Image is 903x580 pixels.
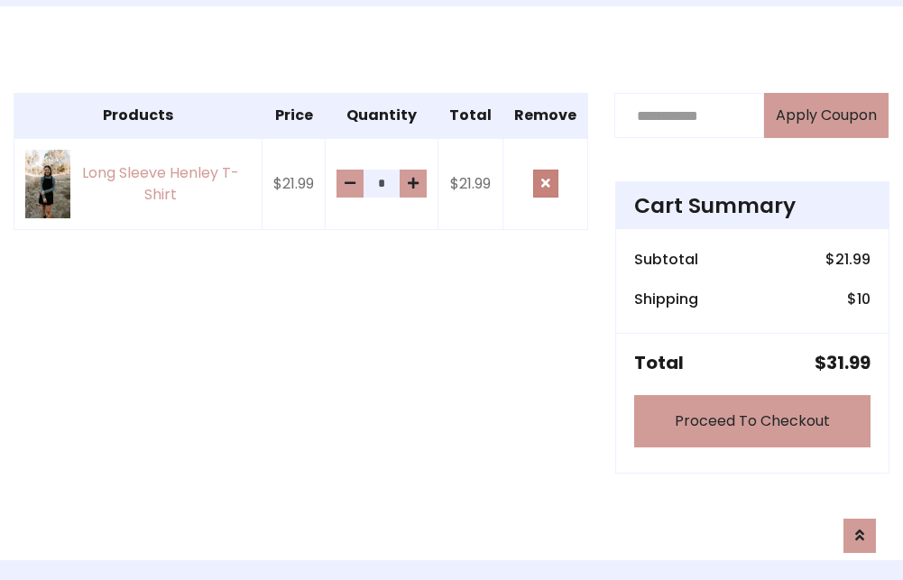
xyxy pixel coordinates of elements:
span: 21.99 [835,249,871,270]
span: 31.99 [826,350,871,375]
a: Proceed To Checkout [634,395,871,447]
h6: $ [847,290,871,308]
th: Remove [503,94,588,139]
h5: $ [815,352,871,373]
button: Apply Coupon [764,93,889,138]
h6: Subtotal [634,251,698,268]
td: $21.99 [263,138,326,229]
h6: $ [825,251,871,268]
td: $21.99 [438,138,503,229]
a: Long Sleeve Henley T-Shirt [25,150,251,217]
th: Total [438,94,503,139]
span: 10 [857,289,871,309]
h5: Total [634,352,684,373]
h6: Shipping [634,290,698,308]
th: Price [263,94,326,139]
th: Products [14,94,263,139]
th: Quantity [326,94,438,139]
h4: Cart Summary [634,193,871,218]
